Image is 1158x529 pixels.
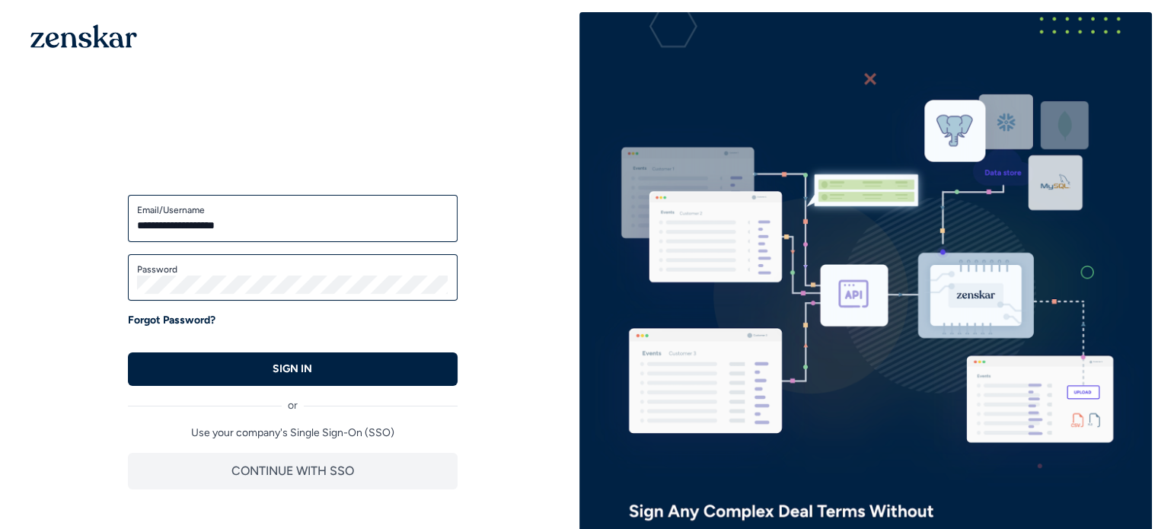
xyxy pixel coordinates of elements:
[128,313,215,328] a: Forgot Password?
[128,425,458,441] p: Use your company's Single Sign-On (SSO)
[273,362,312,377] p: SIGN IN
[30,24,137,48] img: 1OGAJ2xQqyY4LXKgY66KYq0eOWRCkrZdAb3gUhuVAqdWPZE9SRJmCz+oDMSn4zDLXe31Ii730ItAGKgCKgCCgCikA4Av8PJUP...
[137,204,448,216] label: Email/Username
[137,263,448,276] label: Password
[128,386,458,413] div: or
[128,352,458,386] button: SIGN IN
[128,453,458,489] button: CONTINUE WITH SSO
